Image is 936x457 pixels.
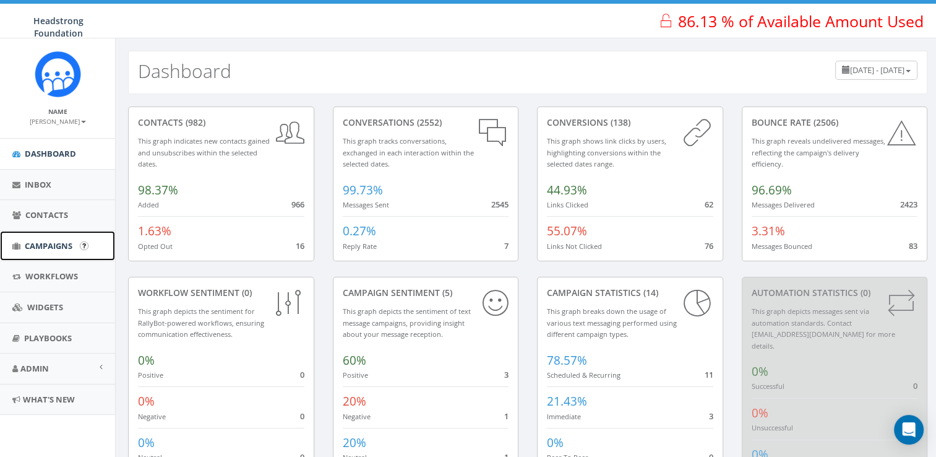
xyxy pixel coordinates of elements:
span: 2545 [491,199,509,210]
small: Successful [752,381,784,391]
small: This graph indicates new contacts gained and unsubscribes within the selected dates. [138,136,270,168]
div: conversions [547,116,713,129]
span: Admin [20,363,49,374]
small: Links Clicked [547,200,588,209]
div: conversations [343,116,509,129]
span: (2506) [811,116,838,128]
small: Positive [138,370,163,380]
span: Playbooks [24,333,72,344]
span: 0.27% [343,223,376,239]
span: 0 [300,369,304,380]
span: Contacts [25,209,68,220]
span: 83 [909,240,917,251]
small: Unsuccessful [752,423,793,432]
span: 16 [296,240,304,251]
div: Workflow Sentiment [138,287,304,299]
span: 99.73% [343,182,383,198]
input: Submit [80,242,88,250]
span: (138) [608,116,630,128]
small: This graph tracks conversations, exchanged in each interaction within the selected dates. [343,136,474,168]
span: 3.31% [752,223,785,239]
small: [PERSON_NAME] [30,117,86,126]
span: 2423 [900,199,917,210]
span: 21.43% [547,393,587,409]
small: Immediate [547,412,581,421]
span: 76 [705,240,713,251]
span: 3 [504,369,509,380]
span: 0% [138,352,155,368]
span: 55.07% [547,223,587,239]
span: What's New [23,394,75,405]
span: 44.93% [547,182,587,198]
span: 98.37% [138,182,178,198]
small: Name [48,107,67,116]
small: Opted Out [138,242,173,251]
div: Automation Statistics [752,287,918,299]
small: Messages Sent [343,200,389,209]
span: 7 [504,240,509,251]
span: [DATE] - [DATE] [850,64,904,76]
span: 1.63% [138,223,171,239]
span: 0% [138,435,155,451]
small: Negative [138,412,166,421]
span: 0% [752,363,768,380]
small: Negative [343,412,371,421]
small: Scheduled & Recurring [547,370,620,380]
span: (14) [641,287,658,298]
span: (5) [440,287,452,298]
span: 0 [300,411,304,422]
span: (982) [183,116,205,128]
span: Widgets [27,302,63,313]
small: Links Not Clicked [547,242,602,251]
small: Positive [343,370,368,380]
span: 62 [705,199,713,210]
span: 20% [343,435,366,451]
small: Reply Rate [343,242,377,251]
small: This graph depicts the sentiment of text message campaigns, providing insight about your message ... [343,307,471,339]
span: Inbox [25,179,51,190]
small: This graph depicts messages sent via automation standards. Contact [EMAIL_ADDRESS][DOMAIN_NAME] f... [752,307,895,350]
span: Headstrong Foundation [33,15,84,39]
span: 0% [547,435,564,451]
div: contacts [138,116,304,129]
span: 11 [705,369,713,380]
span: 0 [913,380,917,391]
span: 60% [343,352,366,368]
div: Open Intercom Messenger [894,415,924,445]
span: 966 [291,199,304,210]
img: Rally_platform_Icon_1.png [35,51,81,97]
span: 86.13 % of Available Amount Used [678,11,924,32]
small: This graph breaks down the usage of various text messaging performed using different campaign types. [547,307,677,339]
span: (2552) [414,116,442,128]
span: 96.69% [752,182,792,198]
div: Bounce Rate [752,116,918,129]
span: 3 [709,411,713,422]
small: This graph depicts the sentiment for RallyBot-powered workflows, ensuring communication effective... [138,307,264,339]
a: [PERSON_NAME] [30,115,86,126]
span: 0% [752,405,768,421]
h2: Dashboard [138,61,231,81]
span: 0% [138,393,155,409]
small: Messages Delivered [752,200,815,209]
span: 20% [343,393,366,409]
small: This graph reveals undelivered messages, reflecting the campaign's delivery efficiency. [752,136,885,168]
small: This graph shows link clicks by users, highlighting conversions within the selected dates range. [547,136,666,168]
div: Campaign Sentiment [343,287,509,299]
span: 78.57% [547,352,587,368]
span: 1 [504,411,509,422]
span: (0) [858,287,870,298]
span: Dashboard [25,148,76,159]
small: Messages Bounced [752,242,812,251]
div: Campaign Statistics [547,287,713,299]
span: (0) [239,287,252,298]
span: Workflows [25,271,78,282]
small: Added [138,200,159,209]
span: Campaigns [25,240,72,251]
